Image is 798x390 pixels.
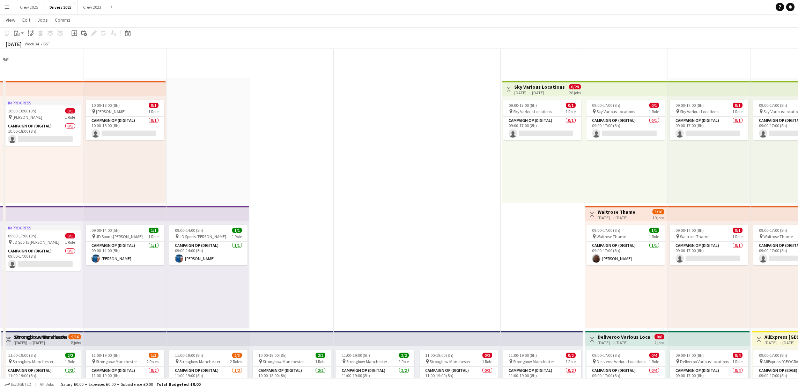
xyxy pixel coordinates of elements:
div: 09:00-17:00 (8h)0/1 Sky Various Locations1 RoleCampaign Op (Digital)0/109:00-17:00 (8h) [586,100,665,140]
span: 11:00-19:00 (8h) [509,353,537,358]
app-job-card: 09:00-17:00 (8h)0/1 Sky Various Locations1 RoleCampaign Op (Digital)0/109:00-17:00 (8h) [670,100,748,140]
span: Deliveroo Various Locations [680,359,729,364]
span: 2 Roles [230,359,242,364]
app-card-role: Campaign Op (Digital)0/109:00-17:00 (8h) [586,117,665,140]
app-job-card: 09:00-14:00 (5h)1/1 JD Sports [PERSON_NAME]1 RoleCampaign Op (Digital)1/109:00-14:00 (5h)[PERSON_... [169,225,247,265]
span: 1 Role [65,240,75,245]
span: 09:00-17:00 (8h) [592,228,620,233]
div: 28 jobs [569,89,581,95]
span: 2/2 [65,353,75,358]
span: 2/2 [399,353,409,358]
app-job-card: 10:00-18:00 (8h)0/1 [PERSON_NAME]1 RoleCampaign Op (Digital)0/110:00-18:00 (8h) [86,100,164,140]
span: Sky Various Locations [680,109,718,114]
span: 11:00-19:00 (8h) [8,353,36,358]
app-card-role: Campaign Op (Digital)0/109:00-17:00 (8h) [503,117,581,140]
span: 1 Role [649,359,659,364]
span: Strongbow Manchester [263,359,304,364]
span: 1 Role [732,109,742,114]
div: BST [43,41,50,46]
span: 1/1 [149,228,158,233]
span: 0/1 [733,228,742,233]
span: JD Sports [PERSON_NAME] [13,240,59,245]
a: Jobs [35,15,51,24]
span: 09:00-17:00 (8h) [759,103,787,108]
span: 0/1 [566,103,576,108]
span: 11:00-19:00 (8h) [175,353,203,358]
span: 1 Role [732,234,742,239]
h3: Sky Various Locations [514,84,565,90]
span: JD Sports [PERSON_NAME] [96,234,143,239]
span: 0/4 [649,353,659,358]
button: Drivers 2025 [44,0,77,14]
span: 1/1 [649,228,659,233]
span: 09:00-17:00 (8h) [592,103,620,108]
span: 0/1 [65,108,75,113]
span: 11:00-19:00 (8h) [91,353,120,358]
span: 09:00-17:00 (8h) [509,103,537,108]
span: 0/1 [65,233,75,238]
div: In progress [2,225,81,230]
span: 09:00-14:00 (5h) [175,228,203,233]
app-job-card: 09:00-14:00 (5h)1/1 JD Sports [PERSON_NAME]1 RoleCampaign Op (Digital)1/109:00-14:00 (5h)[PERSON_... [86,225,164,265]
span: 9/16 [69,334,81,339]
span: 1 Role [232,234,242,239]
span: 09:00-17:00 (8h) [675,353,704,358]
app-card-role: Campaign Op (Digital)1/109:00-14:00 (5h)[PERSON_NAME] [86,242,164,265]
span: 1 Role [482,359,492,364]
span: 10:00-18:00 (8h) [8,108,36,113]
span: 09:00-17:00 (8h) [8,233,36,238]
button: Crew 2025 [14,0,44,14]
span: 1 Role [148,234,158,239]
span: 1/3 [149,353,158,358]
span: 10:00-18:00 (8h) [91,103,120,108]
app-card-role: Campaign Op (Digital)1/109:00-14:00 (5h)[PERSON_NAME] [169,242,247,265]
div: 09:00-17:00 (8h)0/1 Sky Various Locations1 RoleCampaign Op (Digital)0/109:00-17:00 (8h) [503,100,581,140]
span: 09:00-17:00 (8h) [675,228,704,233]
span: All jobs [38,382,55,387]
button: Budgeted [3,381,32,388]
div: [DATE] [6,41,22,47]
app-job-card: In progress09:00-17:00 (8h)0/1 JD Sports [PERSON_NAME]1 RoleCampaign Op (Digital)0/109:00-17:00 (8h) [2,225,81,271]
span: 0/1 [149,103,158,108]
span: Strongbow Manchester [13,359,53,364]
div: [DATE] → [DATE] [598,340,650,345]
span: 2 Roles [147,359,158,364]
div: [DATE] → [DATE] [15,340,67,345]
span: 0/4 [733,353,742,358]
a: View [3,15,18,24]
span: 1 Role [649,234,659,239]
div: [DATE] → [DATE] [598,215,635,220]
span: [PERSON_NAME] [96,109,126,114]
div: 09:00-17:00 (8h)0/1 Waitrose Thame1 RoleCampaign Op (Digital)0/109:00-17:00 (8h) [670,225,748,265]
span: 09:00-17:00 (8h) [759,228,787,233]
div: Salary £0.00 + Expenses £0.00 + Subsistence £0.00 = [61,382,200,387]
app-job-card: 09:00-17:00 (8h)1/1 Waitrose Thame1 RoleCampaign Op (Digital)1/109:00-17:00 (8h)[PERSON_NAME] [586,225,665,265]
span: Total Budgeted £0.00 [156,382,200,387]
span: 3/10 [652,209,664,214]
span: Strongbow Manchester [430,359,471,364]
span: 11:00-19:00 (8h) [342,353,370,358]
span: Strongbow Manchester [513,359,554,364]
span: Sky Various Locations [513,109,552,114]
span: Strongbow Manchester [96,359,137,364]
div: [DATE] → [DATE] [514,90,565,95]
span: 0/2 [482,353,492,358]
app-card-role: Campaign Op (Digital)0/109:00-17:00 (8h) [2,247,81,271]
span: 09:00-17:00 (8h) [675,103,704,108]
span: Sky Various Locations [597,109,635,114]
span: Waitrose Thame [763,234,793,239]
span: Comms [55,17,71,23]
a: Comms [52,15,73,24]
app-card-role: Campaign Op (Digital)0/110:00-18:00 (8h) [2,122,81,146]
span: Waitrose Thame [597,234,626,239]
span: Week 34 [23,41,40,46]
span: 1/1 [232,228,242,233]
span: 1 Role [649,109,659,114]
span: View [6,17,15,23]
span: 1 Role [148,109,158,114]
span: 11:00-19:00 (8h) [425,353,453,358]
